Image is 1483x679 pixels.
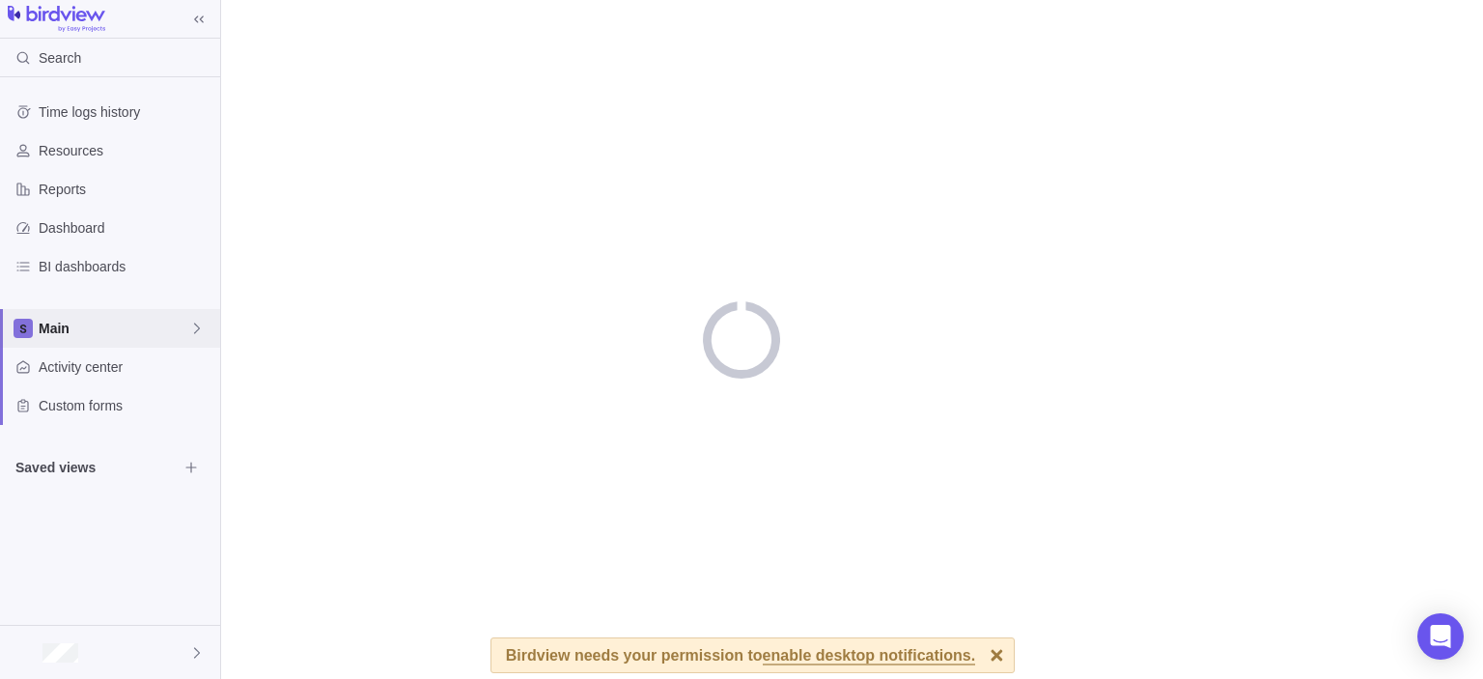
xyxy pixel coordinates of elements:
[15,458,178,477] span: Saved views
[39,48,81,68] span: Search
[39,180,212,199] span: Reports
[12,641,35,665] div: victim
[39,357,212,377] span: Activity center
[39,141,212,160] span: Resources
[1417,613,1464,660] div: Open Intercom Messenger
[703,301,780,379] div: loading
[39,102,212,122] span: Time logs history
[39,218,212,238] span: Dashboard
[506,638,975,672] div: Birdview needs your permission to
[8,6,105,33] img: logo
[39,319,189,338] span: Main
[39,396,212,415] span: Custom forms
[763,648,975,665] span: enable desktop notifications.
[178,454,205,481] span: Browse views
[39,257,212,276] span: BI dashboards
